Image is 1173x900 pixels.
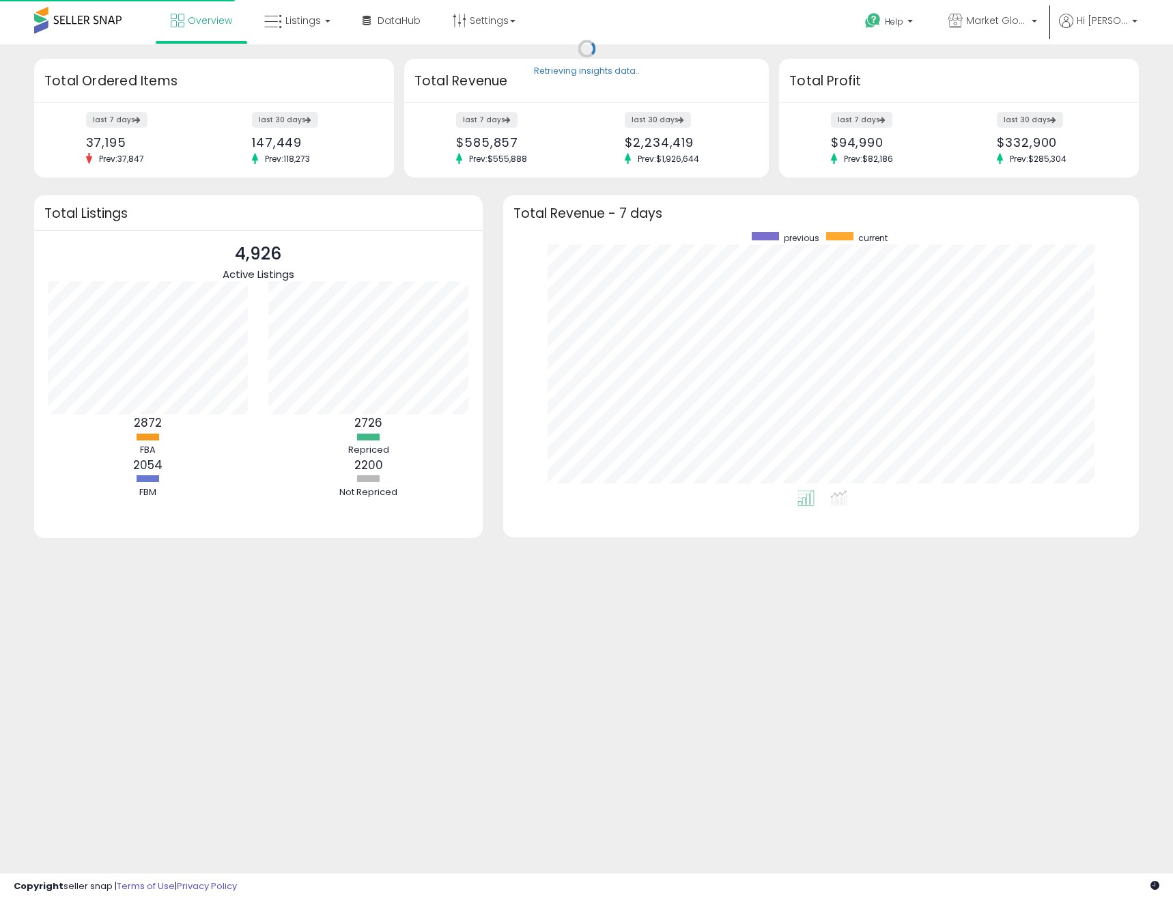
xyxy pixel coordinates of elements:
label: last 30 days [997,112,1063,128]
b: 2200 [354,457,383,473]
div: Not Repriced [328,486,410,499]
label: last 30 days [625,112,691,128]
div: $2,234,419 [625,135,745,150]
label: last 7 days [831,112,892,128]
span: Hi [PERSON_NAME] [1077,14,1128,27]
a: Help [854,2,927,44]
span: Active Listings [223,267,294,281]
div: $585,857 [456,135,576,150]
span: current [858,232,888,244]
span: Prev: $555,888 [462,153,534,165]
div: $94,990 [831,135,949,150]
b: 2872 [134,414,162,431]
label: last 7 days [456,112,518,128]
h3: Total Listings [44,208,472,219]
span: Prev: $82,186 [837,153,900,165]
a: Hi [PERSON_NAME] [1059,14,1137,44]
span: Overview [188,14,232,27]
span: previous [784,232,819,244]
i: Get Help [864,12,881,29]
span: Market Global [966,14,1028,27]
p: 4,926 [223,241,294,267]
div: 37,195 [86,135,204,150]
b: 2054 [133,457,162,473]
label: last 30 days [252,112,318,128]
span: Prev: 118,273 [258,153,317,165]
div: $332,900 [997,135,1115,150]
span: Prev: $285,304 [1003,153,1073,165]
h3: Total Ordered Items [44,72,384,91]
div: Repriced [328,444,410,457]
span: DataHub [378,14,421,27]
div: Retrieving insights data.. [534,66,640,78]
span: Listings [285,14,321,27]
h3: Total Revenue - 7 days [513,208,1129,219]
span: Prev: $1,926,644 [631,153,706,165]
span: Prev: 37,847 [92,153,151,165]
span: Help [885,16,903,27]
h3: Total Revenue [414,72,759,91]
div: FBA [107,444,189,457]
label: last 7 days [86,112,147,128]
b: 2726 [354,414,382,431]
h3: Total Profit [789,72,1129,91]
div: 147,449 [252,135,370,150]
div: FBM [107,486,189,499]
